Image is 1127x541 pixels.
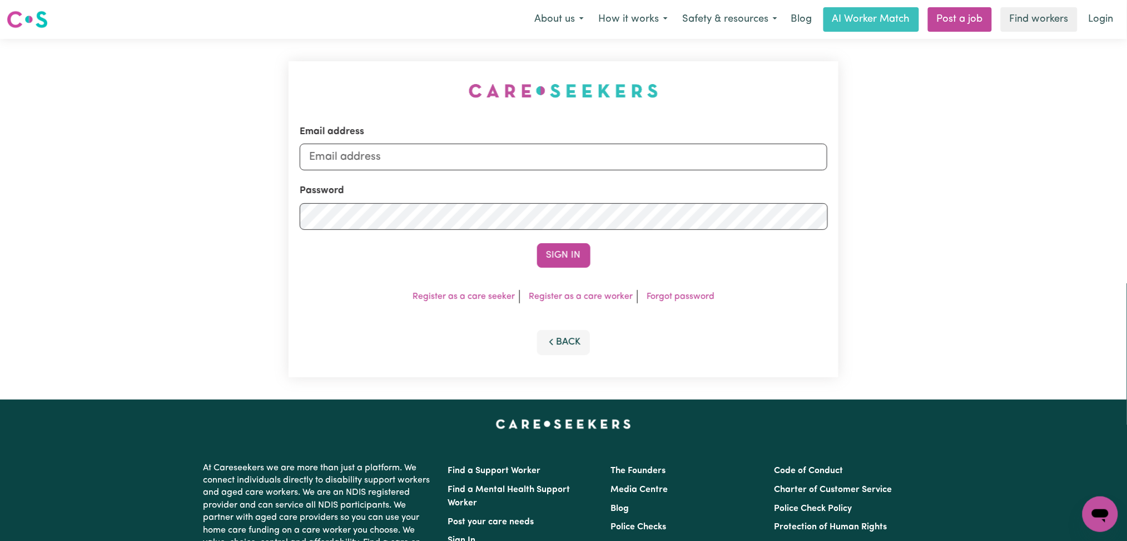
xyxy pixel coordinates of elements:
[1001,7,1078,32] a: Find workers
[1082,7,1120,32] a: Login
[611,504,629,513] a: Blog
[448,485,570,508] a: Find a Mental Health Support Worker
[7,9,48,29] img: Careseekers logo
[7,7,48,32] a: Careseekers logo
[591,8,675,31] button: How it works
[527,8,591,31] button: About us
[774,466,843,475] a: Code of Conduct
[774,504,852,513] a: Police Check Policy
[300,144,828,170] input: Email address
[1083,496,1118,532] iframe: Button to launch messaging window
[300,125,364,139] label: Email address
[785,7,819,32] a: Blog
[611,485,668,494] a: Media Centre
[300,184,344,198] label: Password
[928,7,992,32] a: Post a job
[675,8,785,31] button: Safety & resources
[537,243,590,268] button: Sign In
[529,292,633,301] a: Register as a care worker
[611,466,666,475] a: The Founders
[448,466,541,475] a: Find a Support Worker
[413,292,515,301] a: Register as a care seeker
[537,330,590,355] button: Back
[448,518,534,527] a: Post your care needs
[823,7,919,32] a: AI Worker Match
[774,485,892,494] a: Charter of Customer Service
[774,523,887,532] a: Protection of Human Rights
[611,523,667,532] a: Police Checks
[496,420,631,429] a: Careseekers home page
[647,292,714,301] a: Forgot password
